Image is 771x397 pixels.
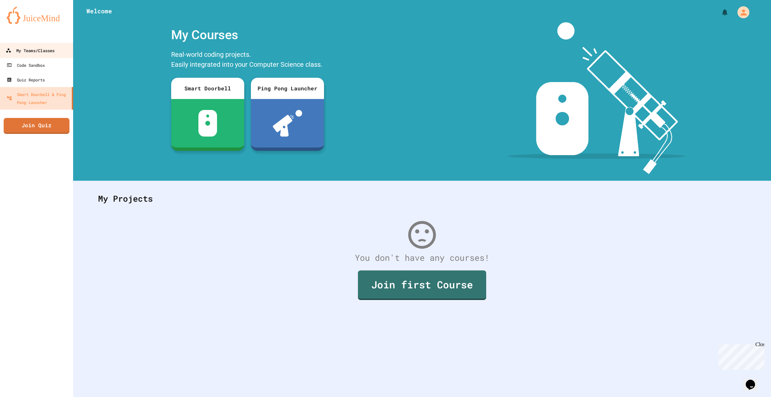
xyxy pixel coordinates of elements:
a: Join Quiz [4,118,69,134]
img: sdb-white.svg [198,110,217,137]
div: Smart Doorbell & Ping Pong Launcher [7,90,69,106]
div: Chat with us now!Close [3,3,46,42]
div: My Teams/Classes [6,47,55,55]
div: Code Sandbox [7,61,45,69]
img: ppl-with-ball.png [273,110,302,137]
div: My Account [730,5,751,20]
iframe: chat widget [716,342,764,370]
img: banner-image-my-projects.png [507,22,686,174]
div: My Projects [91,186,753,212]
div: My Notifications [709,7,730,18]
div: Smart Doorbell [171,78,244,99]
img: logo-orange.svg [7,7,66,24]
div: You don't have any courses! [91,251,753,264]
div: Ping Pong Launcher [251,78,324,99]
div: My Courses [168,22,327,48]
div: Real-world coding projects. Easily integrated into your Computer Science class. [168,48,327,73]
div: Quiz Reports [7,76,45,84]
a: Join first Course [358,270,486,300]
iframe: chat widget [743,370,764,390]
